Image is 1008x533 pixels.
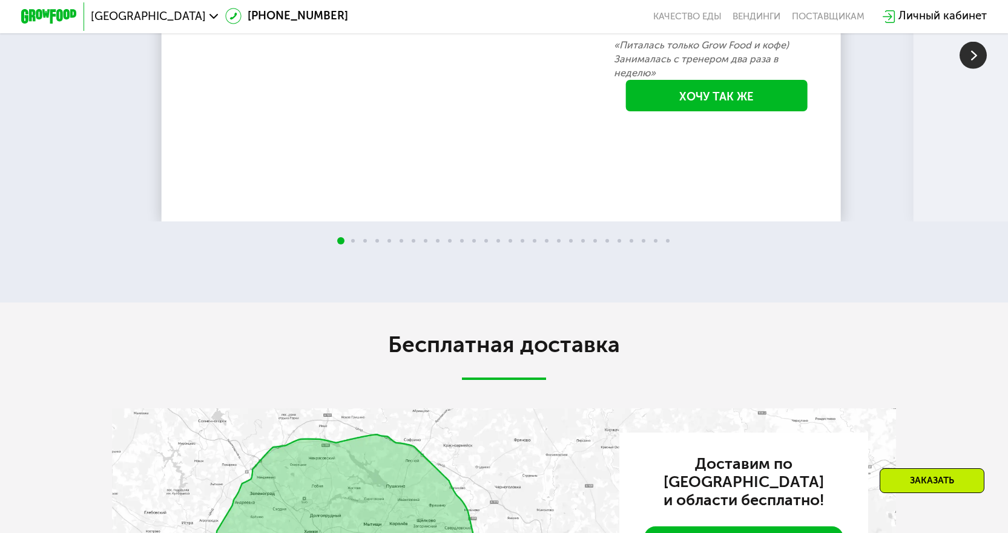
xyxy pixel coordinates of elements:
[614,38,820,80] p: «Питалась только Grow Food и кофе) Занималась с тренером два раза в неделю»
[91,11,206,22] span: [GEOGRAPHIC_DATA]
[653,11,722,22] a: Качество еды
[880,468,984,493] div: Заказать
[898,8,987,25] div: Личный кабинет
[225,8,348,25] a: [PHONE_NUMBER]
[733,11,780,22] a: Вендинги
[112,331,896,359] h2: Бесплатная доставка
[644,455,844,509] h3: Доставим по [GEOGRAPHIC_DATA] и области бесплатно!
[625,80,808,111] a: Хочу так же
[792,11,865,22] div: поставщикам
[960,42,987,69] img: Slide right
